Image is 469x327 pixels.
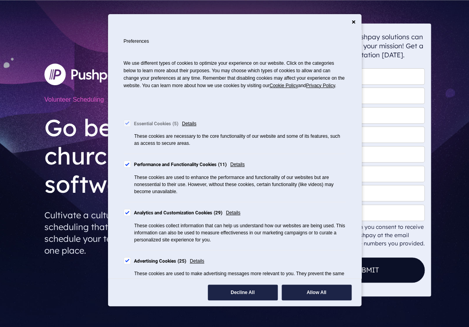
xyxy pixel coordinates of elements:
[124,30,346,48] h2: Preferences
[134,222,346,243] div: These cookies collect information that can help us understand how our websites are being used. Th...
[306,83,335,88] a: Privacy Policy
[178,257,186,266] div: 25
[182,120,196,128] span: Details
[134,270,346,291] div: These cookies are used to make advertising messages more relevant to you. They prevent the same a...
[230,161,245,169] span: Details
[172,120,178,128] div: 5
[269,83,298,88] span: Cookie Policy
[352,20,355,24] button: Close
[134,209,223,217] div: Analytics and Customization Cookies
[218,161,227,169] div: 11
[134,133,346,147] div: These cookies are necessary to the core functionality of our website and some of its features, su...
[134,120,179,128] div: Essential Cookies
[134,257,187,266] div: Advertising Cookies
[208,285,278,300] button: Decline All
[108,14,361,306] div: Cookie Consent Preferences
[226,209,240,217] span: Details
[214,209,222,217] div: 29
[190,257,204,266] span: Details
[134,174,346,195] div: These cookies are used to enhance the performance and functionality of our websites but are nones...
[282,285,352,300] button: Allow All
[134,161,227,169] div: Performance and Functionality Cookies
[124,57,346,101] p: We use different types of cookies to optimize your experience on our website. Click on the catego...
